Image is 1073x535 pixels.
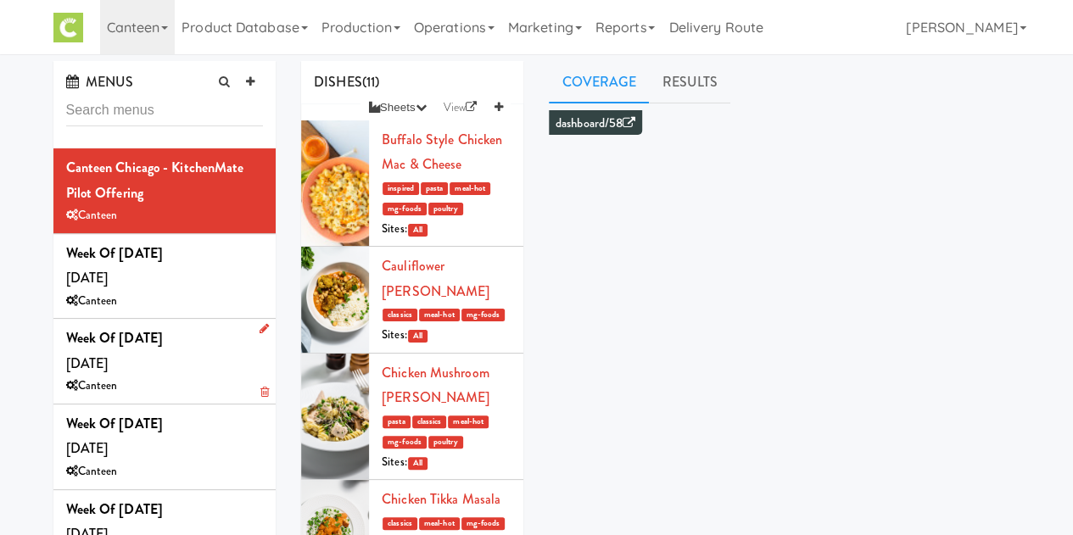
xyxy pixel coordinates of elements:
a: Results [649,61,730,103]
div: Canteen [66,291,264,312]
span: meal-hot [419,309,460,321]
span: All [408,224,428,237]
a: View [435,95,486,120]
span: [DATE] [66,243,163,288]
li: Week of [DATE][DATE]Canteen [53,404,277,490]
a: Chicken Mushroom [PERSON_NAME] [382,363,489,408]
span: poultry [428,436,463,449]
span: classics [383,517,417,530]
b: Week of [DATE] [66,243,163,263]
span: meal-hot [448,415,489,428]
div: Sites: [382,452,511,473]
b: Week of [DATE] [66,328,163,348]
span: MENUS [66,72,134,92]
span: inspired [383,182,419,195]
a: dashboard/58 [556,114,635,132]
b: Week of [DATE] [66,499,163,519]
div: Sites: [382,219,511,240]
li: Week of [DATE][DATE]Canteen [53,234,277,320]
span: mg-foods [383,203,427,215]
li: Week of [DATE][DATE]Canteen [53,319,277,404]
a: Cauliflower [PERSON_NAME] [382,256,489,301]
b: Canteen Chicago - KitchenMate Pilot Offering [66,158,244,203]
span: pasta [383,415,411,428]
div: Canteen [66,205,264,226]
button: Sheets [360,95,435,120]
div: Canteen [66,376,264,397]
div: Sites: [382,325,511,346]
span: mg-foods [383,436,427,449]
span: (11) [362,72,379,92]
li: Canteen Chicago - KitchenMate Pilot OfferingCanteen [53,148,277,234]
span: mg-foods [461,517,506,530]
span: All [408,330,428,343]
span: [DATE] [66,414,163,459]
span: classics [383,309,417,321]
span: DISHES [314,72,362,92]
span: pasta [421,182,449,195]
a: Coverage [549,61,649,103]
span: classics [412,415,447,428]
span: [DATE] [66,328,163,373]
a: Buffalo Style Chicken Mac & Cheese [382,130,502,175]
span: meal-hot [419,517,460,530]
span: poultry [428,203,463,215]
b: Week of [DATE] [66,414,163,433]
img: Micromart [53,13,83,42]
div: Canteen [66,461,264,482]
span: meal-hot [450,182,490,195]
a: Chicken Tikka Masala [382,489,500,509]
input: Search menus [66,95,264,126]
span: mg-foods [461,309,506,321]
span: All [408,457,428,470]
